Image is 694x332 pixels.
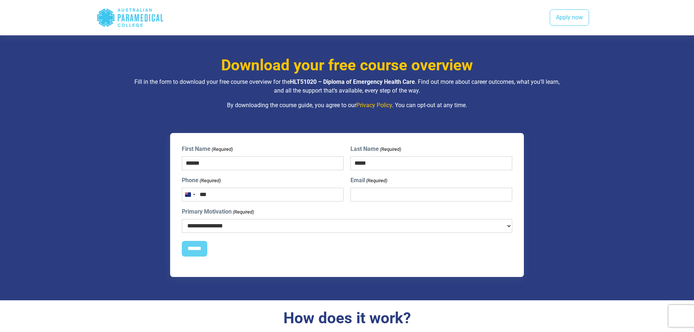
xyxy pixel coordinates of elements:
span: (Required) [199,177,221,184]
p: Fill in the form to download your free course overview for the . Find out more about career outco... [134,78,560,95]
h3: Download your free course overview [134,56,560,75]
strong: HLT51020 – Diploma of Emergency Health Care [290,78,415,85]
button: Selected country [182,188,197,201]
a: Privacy Policy [356,102,392,109]
span: (Required) [379,146,401,153]
span: (Required) [211,146,233,153]
span: (Required) [232,208,254,216]
label: Primary Motivation [182,207,254,216]
div: Australian Paramedical College [97,6,164,30]
label: Last Name [350,145,401,153]
p: By downloading the course guide, you agree to our . You can opt-out at any time. [134,101,560,110]
span: (Required) [365,177,387,184]
h3: How does it work? [134,309,560,328]
label: First Name [182,145,233,153]
label: Phone [182,176,221,185]
a: Apply now [550,9,589,26]
label: Email [350,176,387,185]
